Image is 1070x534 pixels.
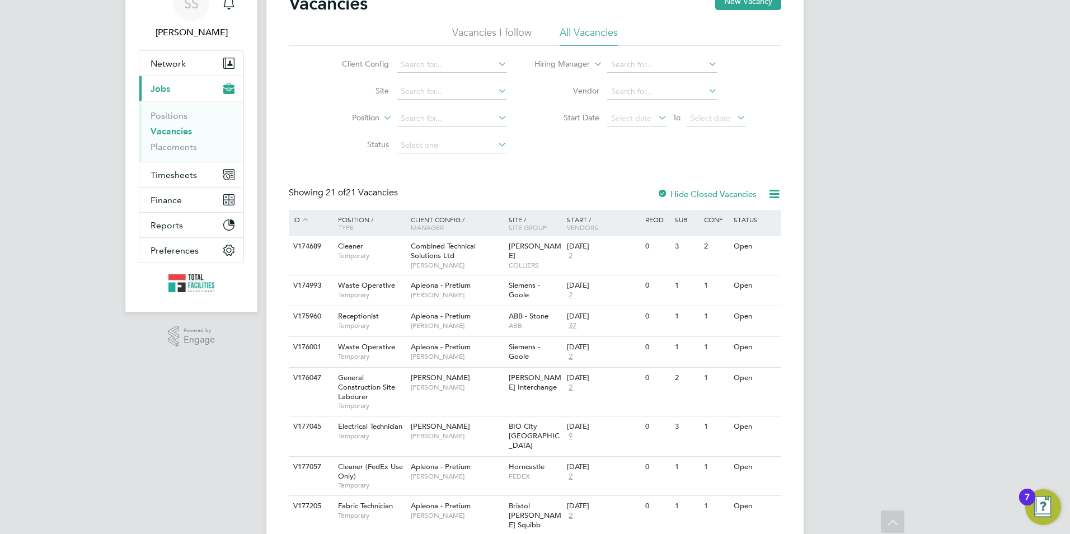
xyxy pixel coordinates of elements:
span: Manager [411,223,444,232]
span: Network [151,58,186,69]
span: General Construction Site Labourer [338,373,395,401]
div: Site / [506,210,565,237]
span: Site Group [509,223,547,232]
span: Select date [611,113,651,123]
div: Open [731,337,780,358]
div: 1 [701,416,730,437]
button: Jobs [139,76,243,101]
div: V174993 [290,275,330,296]
span: To [669,110,684,125]
div: 1 [672,337,701,358]
span: Bristol [PERSON_NAME] Squibb [509,501,561,530]
label: Position [315,113,379,124]
span: 2 [567,251,574,261]
input: Search for... [607,84,717,100]
img: tfrecruitment-logo-retina.png [168,274,214,292]
span: 37 [567,321,578,331]
span: ABB - Stone [509,311,548,321]
div: Sub [672,210,701,229]
div: V176047 [290,368,330,388]
div: 7 [1025,497,1030,512]
span: FEDEX [509,472,562,481]
label: Client Config [325,59,389,69]
span: Timesheets [151,170,197,180]
div: [DATE] [567,312,640,321]
div: V176001 [290,337,330,358]
div: Open [731,368,780,388]
div: Open [731,416,780,437]
span: Horncastle [509,462,545,471]
span: Cleaner [338,241,363,251]
a: Go to home page [139,274,244,292]
div: 1 [672,275,701,296]
li: All Vacancies [560,26,618,46]
label: Vendor [535,86,599,96]
button: Network [139,51,243,76]
input: Search for... [397,111,507,127]
span: 2 [567,383,574,392]
div: 1 [701,337,730,358]
span: Temporary [338,321,405,330]
span: Receptionist [338,311,379,321]
div: ID [290,210,330,230]
span: [PERSON_NAME] [411,373,470,382]
div: Start / [564,210,642,237]
div: [DATE] [567,343,640,352]
span: 2 [567,291,574,300]
div: Status [731,210,780,229]
span: Cleaner (FedEx Use Only) [338,462,403,481]
div: 0 [642,306,672,327]
span: Engage [184,335,215,345]
span: Type [338,223,354,232]
span: [PERSON_NAME] [509,241,561,260]
span: 2 [567,511,574,521]
span: [PERSON_NAME] [411,321,503,330]
div: Open [731,236,780,257]
div: Position / [330,210,408,237]
span: Waste Operative [338,342,395,352]
span: Finance [151,195,182,205]
span: Preferences [151,245,199,256]
div: Open [731,496,780,517]
label: Site [325,86,389,96]
label: Status [325,139,389,149]
span: Temporary [338,432,405,441]
button: Finance [139,188,243,212]
div: 3 [672,416,701,437]
div: 1 [701,368,730,388]
span: Temporary [338,511,405,520]
div: [DATE] [567,373,640,383]
div: V177045 [290,416,330,437]
label: Hiring Manager [525,59,590,70]
div: [DATE] [567,502,640,511]
span: Temporary [338,251,405,260]
div: Open [731,275,780,296]
span: Apleona - Pretium [411,501,471,510]
span: BIO City [GEOGRAPHIC_DATA] [509,421,560,450]
div: 1 [672,457,701,477]
span: Select date [690,113,730,123]
div: V175960 [290,306,330,327]
span: [PERSON_NAME] [411,261,503,270]
a: Positions [151,110,187,121]
div: 0 [642,496,672,517]
a: Placements [151,142,197,152]
a: Vacancies [151,126,192,137]
span: 9 [567,432,574,441]
div: V177057 [290,457,330,477]
div: Jobs [139,101,243,162]
span: Apleona - Pretium [411,311,471,321]
span: Sam Skinner [139,26,244,39]
span: 2 [567,352,574,362]
label: Hide Closed Vacancies [657,189,757,199]
span: ABB [509,321,562,330]
label: Start Date [535,113,599,123]
div: 1 [701,496,730,517]
div: 2 [701,236,730,257]
div: 0 [642,368,672,388]
div: V174689 [290,236,330,257]
span: [PERSON_NAME] [411,352,503,361]
div: 0 [642,236,672,257]
div: 1 [672,496,701,517]
span: COLLIERS [509,261,562,270]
